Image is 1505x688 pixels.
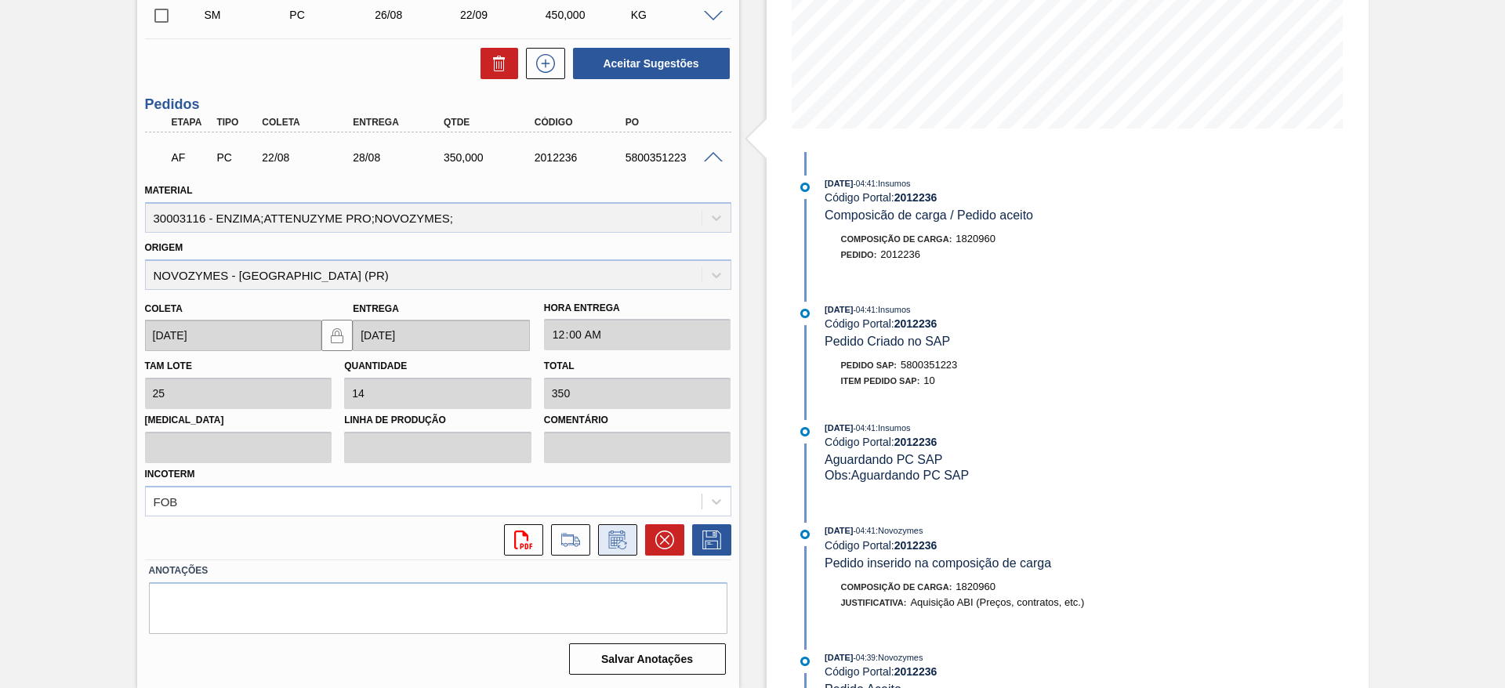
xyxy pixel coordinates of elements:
[825,208,1033,222] span: Composicão de carga / Pedido aceito
[876,179,911,188] span: : Insumos
[825,191,1197,204] div: Código Portal:
[456,9,551,21] div: 22/09/2025
[800,530,810,539] img: atual
[201,9,296,21] div: Sugestão Manual
[145,96,731,113] h3: Pedidos
[894,436,937,448] strong: 2012236
[258,151,360,164] div: 22/08/2025
[344,409,531,432] label: Linha de Produção
[876,653,923,662] span: : Novozymes
[825,539,1197,552] div: Código Portal:
[825,423,853,433] span: [DATE]
[590,524,637,556] div: Informar alteração no pedido
[825,556,1051,570] span: Pedido inserido na composição de carga
[894,665,937,678] strong: 2012236
[800,309,810,318] img: atual
[145,303,183,314] label: Coleta
[145,360,192,371] label: Tam lote
[637,524,684,556] div: Cancelar pedido
[544,297,731,320] label: Hora Entrega
[371,9,466,21] div: 26/08/2025
[353,320,530,351] input: dd/mm/yyyy
[145,242,183,253] label: Origem
[145,409,332,432] label: [MEDICAL_DATA]
[854,306,876,314] span: - 04:41
[145,320,322,351] input: dd/mm/yyyy
[440,151,542,164] div: 350,000
[854,527,876,535] span: - 04:41
[258,117,360,128] div: Coleta
[531,117,633,128] div: Código
[854,424,876,433] span: - 04:41
[353,303,399,314] label: Entrega
[565,46,731,81] div: Aceitar Sugestões
[542,9,636,21] div: 450,000
[212,151,259,164] div: Pedido de Compra
[825,653,853,662] span: [DATE]
[627,9,722,21] div: KG
[825,526,853,535] span: [DATE]
[894,191,937,204] strong: 2012236
[876,526,923,535] span: : Novozymes
[154,494,178,508] div: FOB
[841,250,877,259] span: Pedido :
[825,436,1197,448] div: Código Portal:
[440,117,542,128] div: Qtde
[841,598,907,607] span: Justificativa:
[573,48,730,79] button: Aceitar Sugestões
[349,117,451,128] div: Entrega
[825,453,942,466] span: Aguardando PC SAP
[349,151,451,164] div: 28/08/2025
[841,582,952,592] span: Composição de Carga :
[172,151,211,164] p: AF
[956,233,995,244] span: 1820960
[841,234,952,244] span: Composição de Carga :
[684,524,731,556] div: Salvar Pedido
[145,185,193,196] label: Material
[956,581,995,592] span: 1820960
[854,179,876,188] span: - 04:41
[894,539,937,552] strong: 2012236
[923,375,934,386] span: 10
[825,469,969,482] span: Obs: Aguardando PC SAP
[473,48,518,79] div: Excluir Sugestões
[168,140,215,175] div: Aguardando Faturamento
[825,317,1197,330] div: Código Portal:
[800,183,810,192] img: atual
[544,360,575,371] label: Total
[285,9,380,21] div: Pedido de Compra
[876,423,911,433] span: : Insumos
[800,427,810,436] img: atual
[825,179,853,188] span: [DATE]
[901,359,957,371] span: 5800351223
[212,117,259,128] div: Tipo
[344,360,407,371] label: Quantidade
[910,596,1084,608] span: Aquisição ABI (Preços, contratos, etc.)
[800,657,810,666] img: atual
[569,643,726,675] button: Salvar Anotações
[149,559,727,582] label: Anotações
[825,665,1197,678] div: Código Portal:
[876,305,911,314] span: : Insumos
[825,335,950,348] span: Pedido Criado no SAP
[622,117,723,128] div: PO
[321,320,353,351] button: locked
[894,317,937,330] strong: 2012236
[531,151,633,164] div: 2012236
[496,524,543,556] div: Abrir arquivo PDF
[168,117,215,128] div: Etapa
[518,48,565,79] div: Nova sugestão
[328,326,346,345] img: locked
[622,151,723,164] div: 5800351223
[544,409,731,432] label: Comentário
[543,524,590,556] div: Ir para Composição de Carga
[854,654,876,662] span: - 04:39
[880,248,920,260] span: 2012236
[841,376,920,386] span: Item pedido SAP:
[841,360,898,370] span: Pedido SAP:
[145,469,195,480] label: Incoterm
[825,305,853,314] span: [DATE]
